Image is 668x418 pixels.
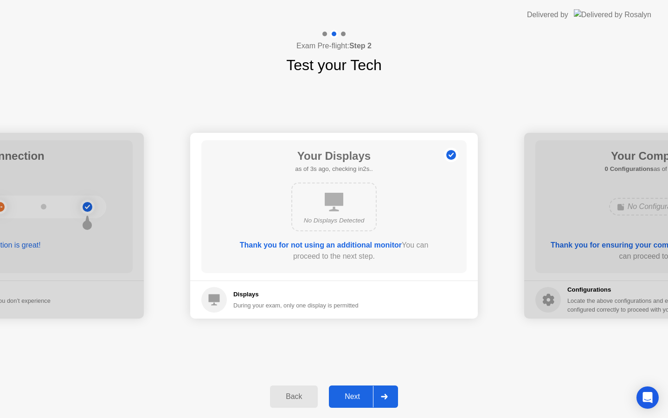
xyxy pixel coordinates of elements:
[527,9,568,20] div: Delivered by
[273,392,315,401] div: Back
[286,54,382,76] h1: Test your Tech
[329,385,398,408] button: Next
[332,392,373,401] div: Next
[300,216,368,225] div: No Displays Detected
[349,42,372,50] b: Step 2
[636,386,659,409] div: Open Intercom Messenger
[295,148,373,164] h1: Your Displays
[296,40,372,52] h4: Exam Pre-flight:
[233,301,359,310] div: During your exam, only one display is permitted
[228,240,440,262] div: You can proceed to the next step.
[295,164,373,174] h5: as of 3s ago, checking in2s..
[233,290,359,299] h5: Displays
[574,9,651,20] img: Delivered by Rosalyn
[270,385,318,408] button: Back
[240,241,402,249] b: Thank you for not using an additional monitor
